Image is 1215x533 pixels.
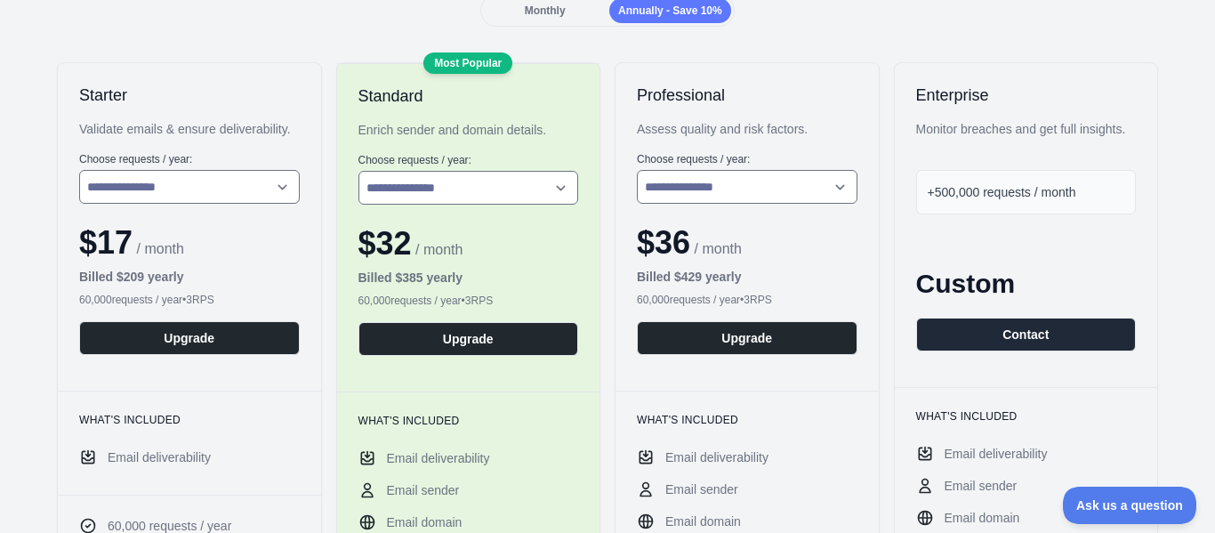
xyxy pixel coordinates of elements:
button: Upgrade [358,322,579,356]
div: 60,000 requests / year • 3 RPS [358,294,579,308]
div: 60,000 requests / year • 3 RPS [637,293,857,307]
span: Custom [916,269,1016,298]
button: Upgrade [637,321,857,355]
button: Contact [916,318,1137,351]
iframe: Toggle Customer Support [1063,487,1197,524]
